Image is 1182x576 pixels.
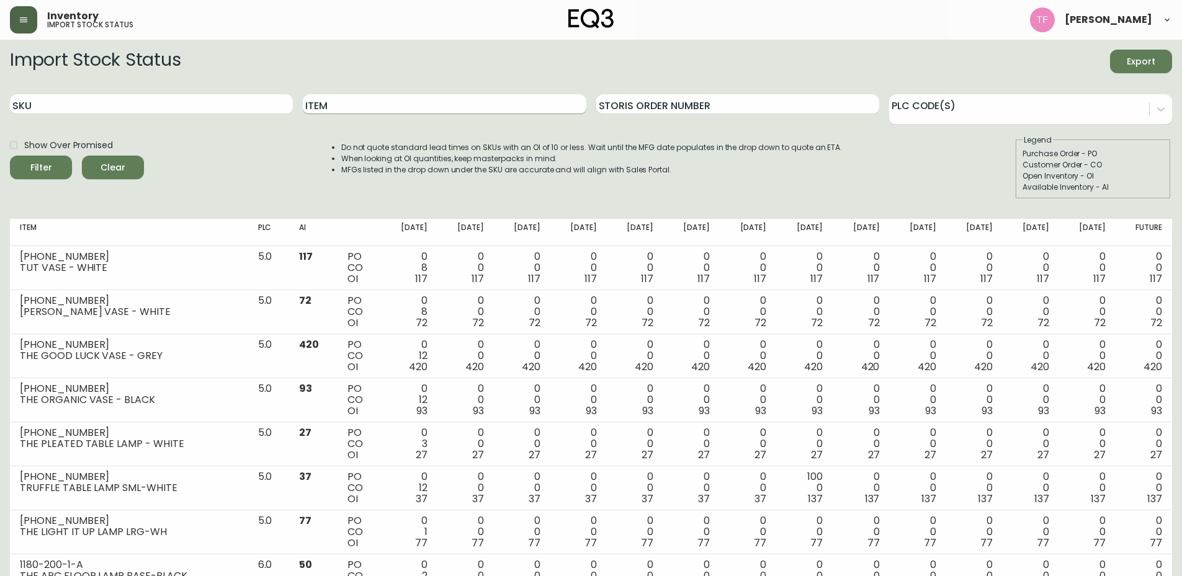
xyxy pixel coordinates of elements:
[956,339,993,373] div: 0 0
[504,471,540,505] div: 0 0
[1013,471,1049,505] div: 0 0
[1069,515,1106,549] div: 0 0
[1030,7,1055,32] img: 509424b058aae2bad57fee408324c33f
[92,160,134,175] span: Clear
[899,515,936,549] div: 0 0
[391,515,428,549] div: 0 1
[30,160,52,175] div: Filter
[673,383,710,417] div: 0 0
[867,536,880,550] span: 77
[447,295,484,329] div: 0 0
[347,316,358,330] span: OI
[786,427,823,461] div: 0 0
[730,471,766,505] div: 0 0
[299,337,319,352] span: 420
[617,515,653,549] div: 0 0
[869,404,880,418] span: 93
[1069,295,1106,329] div: 0 0
[529,448,540,462] span: 27
[20,526,238,538] div: THE LIGHT IT UP LAMP LRG-WH
[347,383,370,417] div: PO CO
[1110,50,1172,73] button: Export
[641,272,653,286] span: 117
[642,316,653,330] span: 72
[447,427,484,461] div: 0 0
[560,471,597,505] div: 0 0
[1023,171,1164,182] div: Open Inventory - OI
[248,510,290,554] td: 5.0
[299,249,313,264] span: 117
[347,536,358,550] span: OI
[1013,515,1049,549] div: 0 0
[504,339,540,373] div: 0 0
[347,295,370,329] div: PO CO
[494,219,550,246] th: [DATE]
[1069,427,1106,461] div: 0 0
[699,404,710,418] span: 93
[20,427,238,438] div: [PHONE_NUMBER]
[843,339,879,373] div: 0 0
[584,536,597,550] span: 77
[472,316,484,330] span: 72
[730,339,766,373] div: 0 0
[504,383,540,417] div: 0 0
[1093,536,1106,550] span: 77
[248,219,290,246] th: PLC
[641,536,653,550] span: 77
[812,404,823,418] span: 93
[20,482,238,494] div: TRUFFLE TABLE LAMP SML-WHITE
[946,219,1003,246] th: [DATE]
[299,293,311,308] span: 72
[560,339,597,373] div: 0 0
[1037,316,1049,330] span: 72
[299,513,311,528] span: 77
[1116,219,1172,246] th: Future
[865,492,880,506] span: 137
[381,219,437,246] th: [DATE]
[811,448,823,462] span: 27
[730,515,766,549] div: 0 0
[924,272,936,286] span: 117
[698,492,710,506] span: 37
[617,383,653,417] div: 0 0
[550,219,607,246] th: [DATE]
[642,492,653,506] span: 37
[504,251,540,285] div: 0 0
[843,427,879,461] div: 0 0
[1031,360,1049,374] span: 420
[980,272,993,286] span: 117
[1065,15,1152,25] span: [PERSON_NAME]
[1023,135,1053,146] legend: Legend
[20,438,238,450] div: THE PLEATED TABLE LAMP - WHITE
[956,471,993,505] div: 0 0
[1126,251,1162,285] div: 0 0
[1023,159,1164,171] div: Customer Order - CO
[843,471,879,505] div: 0 0
[899,427,936,461] div: 0 0
[810,272,823,286] span: 117
[1013,295,1049,329] div: 0 0
[1120,54,1162,69] span: Export
[20,515,238,526] div: [PHONE_NUMBER]
[347,471,370,505] div: PO CO
[1034,492,1049,506] span: 137
[522,360,540,374] span: 420
[20,559,238,570] div: 1180-200-1-A
[248,422,290,466] td: 5.0
[974,360,993,374] span: 420
[754,272,766,286] span: 117
[568,9,614,29] img: logo
[607,219,663,246] th: [DATE]
[843,515,879,549] div: 0 0
[673,251,710,285] div: 0 0
[867,272,880,286] span: 117
[980,536,993,550] span: 77
[529,316,540,330] span: 72
[391,427,428,461] div: 0 3
[560,251,597,285] div: 0 0
[447,383,484,417] div: 0 0
[416,316,428,330] span: 72
[1126,427,1162,461] div: 0 0
[472,448,484,462] span: 27
[248,334,290,378] td: 5.0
